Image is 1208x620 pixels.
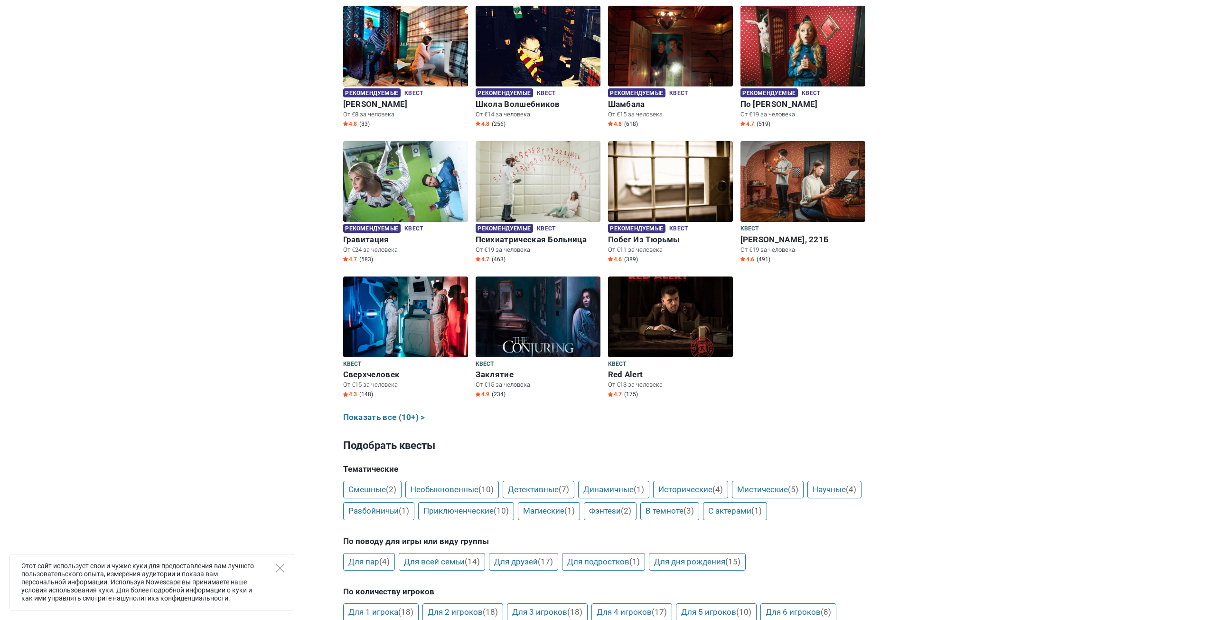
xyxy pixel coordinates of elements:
a: Заклятие Квест Заклятие От €15 за человека Star4.9 (234) [476,277,600,401]
h6: [PERSON_NAME] [343,99,468,109]
a: Приключенческие(10) [418,502,514,520]
span: 4.6 [608,256,622,263]
span: Квест [669,88,688,99]
a: Исторические(4) [653,481,728,499]
a: Разбойничьи(1) [343,502,414,520]
span: Рекомендуемые [343,224,401,233]
span: Квест [404,224,423,234]
a: Для подростков(1) [562,553,645,571]
a: Фэнтези(2) [584,502,637,520]
span: 4.7 [343,256,357,263]
span: (1) [634,485,644,494]
span: Рекомендуемые [476,224,533,233]
span: 4.8 [343,120,357,128]
span: Квест [343,359,362,370]
h6: Red Alert [608,370,733,380]
span: (18) [567,607,582,617]
h6: Психиатрическая Больница [476,235,600,245]
span: (491) [757,256,770,263]
p: От €15 за человека [476,381,600,389]
a: Шерлок Холмс Рекомендуемые Квест [PERSON_NAME] От €8 за человека Star4.8 (83) [343,6,468,130]
span: (18) [398,607,413,617]
p: От €19 за человека [740,110,865,119]
div: Этот сайт использует свои и чужие куки для предоставления вам лучшего пользовательского опыта, из... [9,554,294,610]
a: Мистические(5) [732,481,804,499]
a: Психиатрическая Больница Рекомендуемые Квест Психиатрическая Больница От €19 за человека Star4.7 ... [476,141,600,265]
p: От €24 за человека [343,246,468,254]
span: (83) [359,120,370,128]
a: Для друзей(17) [489,553,558,571]
span: (14) [465,557,480,566]
a: Бейкер-Стрит, 221Б Квест [PERSON_NAME], 221Б От €19 за человека Star4.6 (491) [740,141,865,265]
span: (1) [564,506,575,515]
span: (8) [821,607,831,617]
img: Побег Из Тюрьмы [608,141,733,222]
span: (4) [846,485,856,494]
span: Рекомендуемые [608,88,665,97]
a: По Следам Алисы Рекомендуемые Квест По [PERSON_NAME] От €19 за человека Star4.7 (519) [740,6,865,130]
span: Квест [476,359,494,370]
a: Показать все (10+) > [343,411,425,424]
img: Сверхчеловек [343,277,468,357]
a: Школа Волшебников Рекомендуемые Квест Школа Волшебников От €14 за человека Star4.8 (256) [476,6,600,130]
a: Red Alert Квест Red Alert От €13 за человека Star4.7 (175) [608,277,733,401]
a: Динамичные(1) [578,481,649,499]
a: Смешные(2) [343,481,402,499]
button: Close [276,564,284,572]
a: Для пар(4) [343,553,395,571]
span: 4.9 [476,391,489,398]
img: Школа Волшебников [476,6,600,86]
span: (18) [483,607,498,617]
img: Психиатрическая Больница [476,141,600,222]
img: Star [343,121,348,126]
span: (4) [712,485,723,494]
span: (10) [736,607,751,617]
h6: Заклятие [476,370,600,380]
p: От €19 за человека [740,246,865,254]
a: Детективные(7) [503,481,574,499]
span: (2) [621,506,631,515]
img: Гравитация [343,141,468,222]
span: 4.3 [343,391,357,398]
span: Квест [669,224,688,234]
p: От €14 за человека [476,110,600,119]
span: (10) [478,485,494,494]
img: Шерлок Холмс [343,6,468,86]
img: Star [476,121,480,126]
p: От €19 за человека [476,246,600,254]
span: (463) [492,256,506,263]
span: 4.8 [608,120,622,128]
span: Рекомендуемые [740,88,798,97]
h6: [PERSON_NAME], 221Б [740,235,865,245]
span: (10) [494,506,509,515]
span: Рекомендуемые [476,88,533,97]
a: Гравитация Рекомендуемые Квест Гравитация От €24 за человека Star4.7 (583) [343,141,468,265]
span: (148) [359,391,373,398]
span: (256) [492,120,506,128]
span: Рекомендуемые [343,88,401,97]
a: Необыкновенные(10) [405,481,499,499]
span: 4.7 [608,391,622,398]
h3: Подобрать квесты [343,438,865,453]
span: (1) [629,557,640,566]
span: Квест [537,224,555,234]
img: Star [740,257,745,261]
h6: Шамбала [608,99,733,109]
a: Магиеские(1) [518,502,580,520]
span: (17) [538,557,553,566]
span: (7) [559,485,569,494]
p: От €13 за человека [608,381,733,389]
span: (1) [399,506,409,515]
span: (389) [624,256,638,263]
img: Заклятие [476,277,600,357]
img: Star [343,392,348,397]
img: Star [343,257,348,261]
a: Побег Из Тюрьмы Рекомендуемые Квест Побег Из Тюрьмы От €11 за человека Star4.6 (389) [608,141,733,265]
img: Star [608,257,613,261]
span: (4) [379,557,390,566]
span: Рекомендуемые [608,224,665,233]
img: Star [476,257,480,261]
span: (5) [788,485,798,494]
img: Шамбала [608,6,733,86]
span: (1) [751,506,762,515]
